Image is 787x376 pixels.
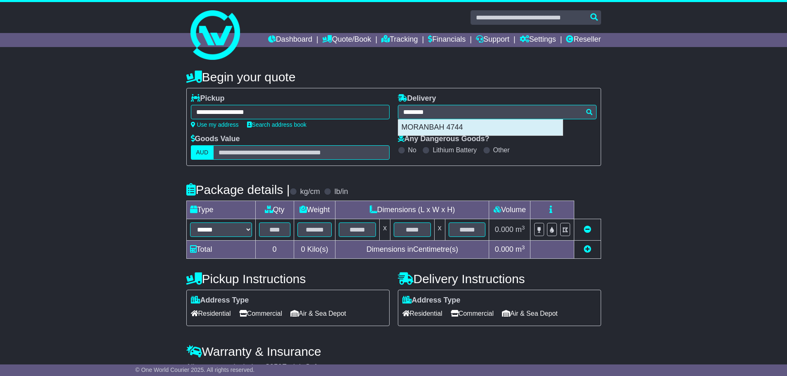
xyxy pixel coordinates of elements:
[398,105,597,119] typeahead: Please provide city
[294,201,335,219] td: Weight
[191,307,231,320] span: Residential
[522,244,525,251] sup: 3
[402,307,442,320] span: Residential
[398,120,563,135] div: MORANBAH 4744
[402,296,461,305] label: Address Type
[428,33,466,47] a: Financials
[381,33,418,47] a: Tracking
[335,201,489,219] td: Dimensions (L x W x H)
[495,245,514,253] span: 0.000
[268,33,312,47] a: Dashboard
[322,33,371,47] a: Quote/Book
[566,33,601,47] a: Reseller
[290,307,346,320] span: Air & Sea Depot
[434,219,445,241] td: x
[136,367,255,373] span: © One World Courier 2025. All rights reserved.
[191,296,249,305] label: Address Type
[191,145,214,160] label: AUD
[255,201,294,219] td: Qty
[495,225,514,234] span: 0.000
[489,201,530,219] td: Volume
[451,307,494,320] span: Commercial
[520,33,556,47] a: Settings
[380,219,390,241] td: x
[186,70,601,84] h4: Begin your quote
[270,363,282,371] span: 250
[294,241,335,259] td: Kilo(s)
[493,146,510,154] label: Other
[186,183,290,196] h4: Package details |
[191,121,239,128] a: Use my address
[433,146,477,154] label: Lithium Battery
[239,307,282,320] span: Commercial
[255,241,294,259] td: 0
[398,135,490,144] label: Any Dangerous Goods?
[191,135,240,144] label: Goods Value
[186,241,255,259] td: Total
[516,225,525,234] span: m
[476,33,509,47] a: Support
[186,272,390,286] h4: Pickup Instructions
[334,187,348,196] label: lb/in
[186,363,601,372] div: All our quotes include a $ FreightSafe warranty.
[408,146,416,154] label: No
[502,307,558,320] span: Air & Sea Depot
[186,201,255,219] td: Type
[398,94,436,103] label: Delivery
[516,245,525,253] span: m
[584,225,591,234] a: Remove this item
[398,272,601,286] h4: Delivery Instructions
[300,187,320,196] label: kg/cm
[301,245,305,253] span: 0
[186,345,601,358] h4: Warranty & Insurance
[335,241,489,259] td: Dimensions in Centimetre(s)
[247,121,307,128] a: Search address book
[191,94,225,103] label: Pickup
[584,245,591,253] a: Add new item
[522,225,525,231] sup: 3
